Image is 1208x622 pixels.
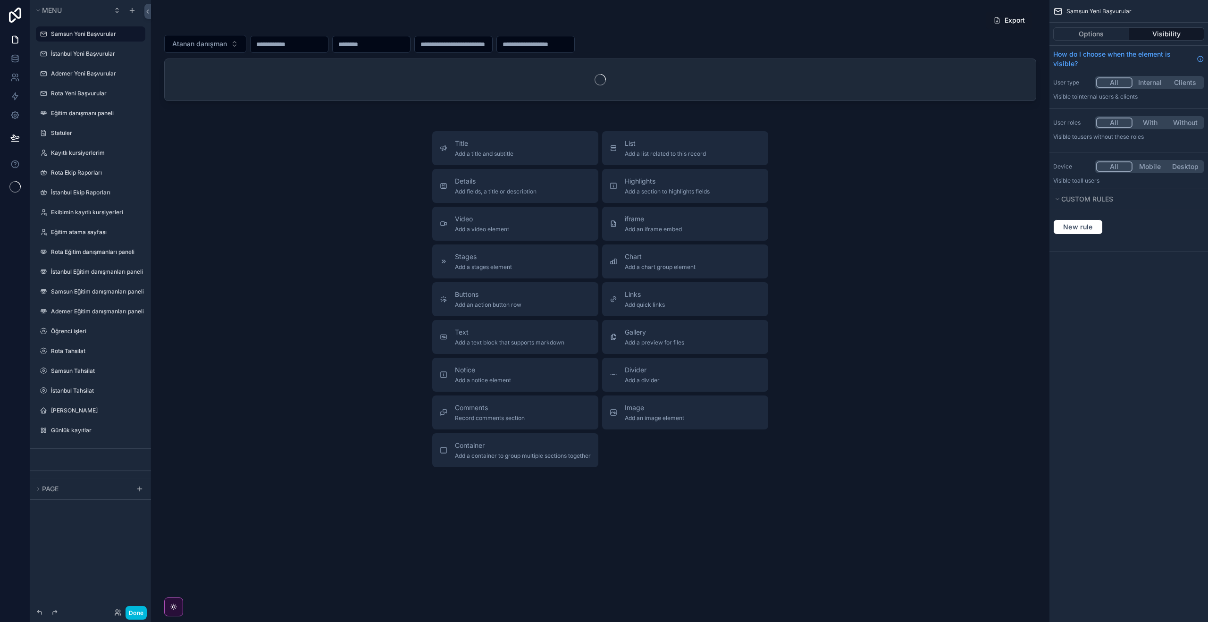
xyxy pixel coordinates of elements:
button: ImageAdd an image element [602,395,768,429]
span: Links [625,290,665,299]
button: Without [1167,118,1203,128]
span: Internal users & clients [1077,93,1138,100]
button: CommentsRecord comments section [432,395,598,429]
span: Add a preview for files [625,339,684,346]
label: İstanbul Tahsilat [51,387,140,395]
button: Clients [1167,77,1203,88]
label: [PERSON_NAME] [51,407,140,414]
span: Add a divider [625,377,660,384]
span: List [625,139,706,148]
button: VideoAdd a video element [432,207,598,241]
button: Mobile [1132,161,1168,172]
label: İstanbul Yeni Başvurular [51,50,140,58]
label: İstanbul Ekip Raporları [51,189,140,196]
label: Rota Eğitim danışmanları paneli [51,248,140,256]
span: Add a chart group element [625,263,696,271]
label: Öğrenci işleri [51,328,140,335]
span: Menu [42,6,62,14]
label: Rota Ekip Raporları [51,169,140,177]
button: ChartAdd a chart group element [602,244,768,278]
a: Günlük kayıtlar [51,427,140,434]
button: StagesAdd a stages element [432,244,598,278]
span: Custom rules [1061,195,1113,203]
span: Stages [455,252,512,261]
span: How do I choose when the element is visible? [1053,50,1193,68]
span: Divider [625,365,660,375]
button: Custom rules [1053,193,1199,206]
button: TextAdd a text block that supports markdown [432,320,598,354]
label: Kayıtlı kursiyerlerim [51,149,140,157]
button: ListAdd a list related to this record [602,131,768,165]
span: Add a video element [455,226,509,233]
label: Samsun Eğitim danışmanları paneli [51,288,143,295]
span: Samsun Yeni Başvurular [1066,8,1132,15]
label: Rota Yeni Başvurular [51,90,140,97]
button: ButtonsAdd an action button row [432,282,598,316]
button: DividerAdd a divider [602,358,768,392]
button: HighlightsAdd a section to highlights fields [602,169,768,203]
p: Visible to [1053,133,1204,141]
label: Rota Tahsilat [51,347,140,355]
button: Page [34,482,130,496]
label: Samsun Yeni Başvurular [51,30,140,38]
a: Ademer Eğitim danışmanları paneli [51,308,143,315]
span: all users [1077,177,1099,184]
label: Statüler [51,129,140,137]
span: Users without these roles [1077,133,1144,140]
span: Add a text block that supports markdown [455,339,564,346]
span: Add a title and subtitle [455,150,513,158]
button: TitleAdd a title and subtitle [432,131,598,165]
button: All [1096,161,1132,172]
span: Add an iframe embed [625,226,682,233]
span: Chart [625,252,696,261]
span: Add an action button row [455,301,521,309]
button: All [1096,118,1132,128]
button: Hidden pages [34,476,142,489]
span: Add fields, a title or description [455,188,537,195]
span: Text [455,328,564,337]
span: Title [455,139,513,148]
span: Add a stages element [455,263,512,271]
span: Highlights [625,177,710,186]
label: Eğitim atama sayfası [51,228,140,236]
label: Ekibimin kayıtlı kursiyerleri [51,209,140,216]
span: Add quick links [625,301,665,309]
button: ContainerAdd a container to group multiple sections together [432,433,598,467]
button: Internal [1132,77,1168,88]
label: Ademer Yeni Başvurular [51,70,140,77]
label: User type [1053,79,1091,86]
span: Gallery [625,328,684,337]
span: Add an image element [625,414,684,422]
p: Visible to [1053,93,1204,101]
button: NoticeAdd a notice element [432,358,598,392]
button: GalleryAdd a preview for files [602,320,768,354]
span: Comments [455,403,525,412]
button: Desktop [1167,161,1203,172]
button: Options [1053,27,1129,41]
p: Visible to [1053,177,1204,185]
button: New rule [1053,219,1103,235]
span: Image [625,403,684,412]
span: Add a notice element [455,377,511,384]
span: Notice [455,365,511,375]
label: Device [1053,163,1091,170]
button: LinksAdd quick links [602,282,768,316]
label: İstanbul Eğitim danışmanları paneli [51,268,143,276]
span: iframe [625,214,682,224]
span: New rule [1059,223,1097,231]
label: Eğitim danışmanı paneli [51,109,140,117]
span: Add a container to group multiple sections together [455,452,591,460]
span: Page [42,485,59,493]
